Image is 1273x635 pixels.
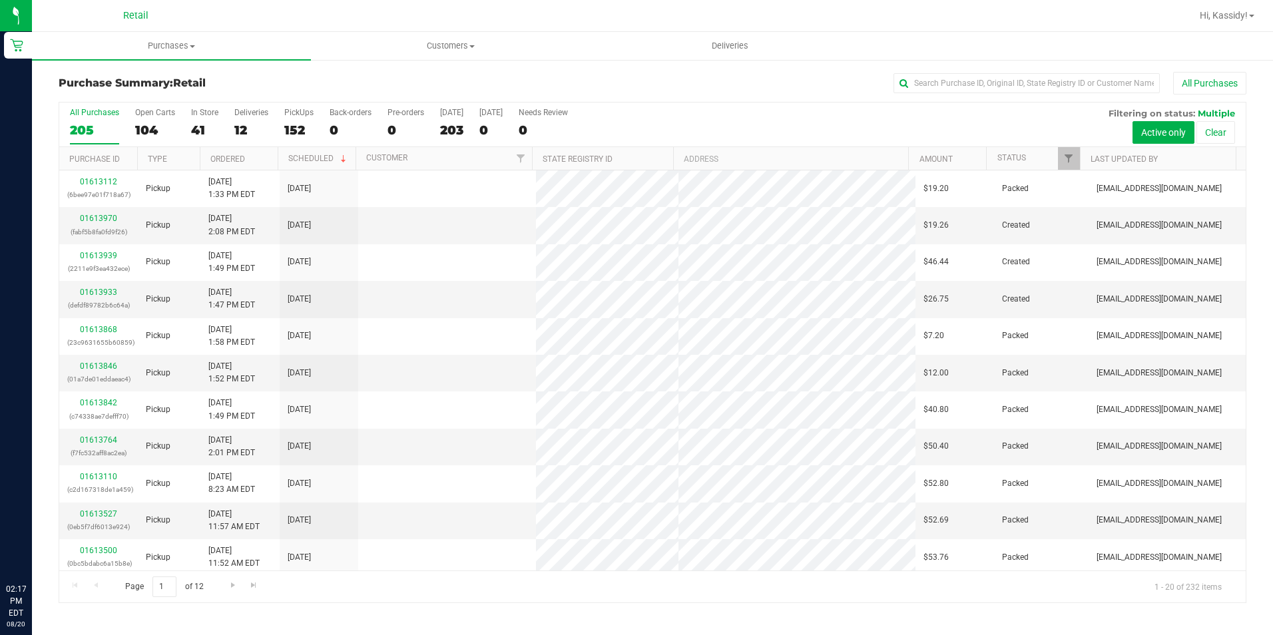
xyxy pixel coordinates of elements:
div: 0 [519,122,568,138]
p: 08/20 [6,619,26,629]
span: Retail [173,77,206,89]
a: 01613500 [80,546,117,555]
div: In Store [191,108,218,117]
span: [DATE] 8:23 AM EDT [208,471,255,496]
div: 205 [70,122,119,138]
a: Go to the last page [244,576,264,594]
p: (6bee97e01f718a67) [67,188,130,201]
span: [EMAIL_ADDRESS][DOMAIN_NAME] [1097,440,1222,453]
span: Packed [1002,367,1029,379]
span: [DATE] [288,477,311,490]
span: Pickup [146,367,170,379]
h3: Purchase Summary: [59,77,455,89]
div: All Purchases [70,108,119,117]
span: [DATE] [288,329,311,342]
span: [EMAIL_ADDRESS][DOMAIN_NAME] [1097,367,1222,379]
span: [EMAIL_ADDRESS][DOMAIN_NAME] [1097,219,1222,232]
span: $19.26 [923,219,949,232]
div: 203 [440,122,463,138]
span: Packed [1002,477,1029,490]
span: [DATE] [288,514,311,527]
div: Open Carts [135,108,175,117]
span: $19.20 [923,182,949,195]
span: [DATE] [288,256,311,268]
span: [DATE] 1:33 PM EDT [208,176,255,201]
span: $53.76 [923,551,949,564]
span: [EMAIL_ADDRESS][DOMAIN_NAME] [1097,477,1222,490]
a: 01613933 [80,288,117,297]
span: Packed [1002,329,1029,342]
a: Go to the next page [223,576,242,594]
inline-svg: Retail [10,39,23,52]
span: $46.44 [923,256,949,268]
span: $52.80 [923,477,949,490]
span: Retail [123,10,148,21]
a: Customer [366,153,407,162]
span: Packed [1002,551,1029,564]
div: Deliveries [234,108,268,117]
span: [DATE] 1:49 PM EDT [208,397,255,422]
div: 12 [234,122,268,138]
span: [EMAIL_ADDRESS][DOMAIN_NAME] [1097,403,1222,416]
div: Needs Review [519,108,568,117]
a: Scheduled [288,154,349,163]
a: 01613970 [80,214,117,223]
span: [DATE] 11:57 AM EDT [208,508,260,533]
a: 01613527 [80,509,117,519]
span: Pickup [146,182,170,195]
span: $26.75 [923,293,949,306]
a: Type [148,154,167,164]
span: [DATE] [288,182,311,195]
p: (2211e9f3ea432ece) [67,262,130,275]
a: Last Updated By [1091,154,1158,164]
a: 01613112 [80,177,117,186]
span: Multiple [1198,108,1235,118]
span: Pickup [146,477,170,490]
a: Purchase ID [69,154,120,164]
p: 02:17 PM EDT [6,583,26,619]
span: Pickup [146,551,170,564]
a: State Registry ID [543,154,613,164]
span: [EMAIL_ADDRESS][DOMAIN_NAME] [1097,293,1222,306]
span: Created [1002,219,1030,232]
span: $7.20 [923,329,944,342]
span: Pickup [146,219,170,232]
a: 01613868 [80,325,117,334]
span: [DATE] [288,403,311,416]
div: Pre-orders [387,108,424,117]
span: [DATE] [288,293,311,306]
span: [DATE] [288,219,311,232]
span: [DATE] 2:01 PM EDT [208,434,255,459]
span: [EMAIL_ADDRESS][DOMAIN_NAME] [1097,182,1222,195]
span: [EMAIL_ADDRESS][DOMAIN_NAME] [1097,514,1222,527]
p: (23c9631655b60859) [67,336,130,349]
p: (0bc5bdabc6a15b8e) [67,557,130,570]
p: (0eb5f7df6013e924) [67,521,130,533]
span: $52.69 [923,514,949,527]
span: [EMAIL_ADDRESS][DOMAIN_NAME] [1097,256,1222,268]
div: 0 [330,122,372,138]
a: 01613846 [80,361,117,371]
div: 0 [387,122,424,138]
a: Deliveries [591,32,870,60]
a: Status [997,153,1026,162]
span: [DATE] 2:08 PM EDT [208,212,255,238]
div: [DATE] [479,108,503,117]
span: Pickup [146,293,170,306]
span: Pickup [146,440,170,453]
div: 0 [479,122,503,138]
button: Active only [1133,121,1194,144]
span: [DATE] [288,551,311,564]
div: [DATE] [440,108,463,117]
button: Clear [1196,121,1235,144]
span: [DATE] 11:52 AM EDT [208,544,260,570]
span: [DATE] 1:49 PM EDT [208,250,255,275]
div: PickUps [284,108,314,117]
span: Packed [1002,514,1029,527]
span: Pickup [146,514,170,527]
span: [DATE] 1:58 PM EDT [208,323,255,349]
span: $12.00 [923,367,949,379]
a: 01613764 [80,435,117,445]
button: All Purchases [1173,72,1246,95]
span: Packed [1002,440,1029,453]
